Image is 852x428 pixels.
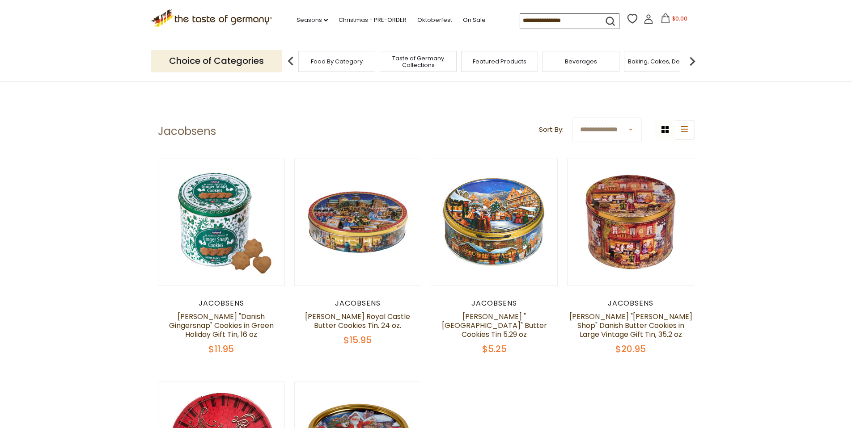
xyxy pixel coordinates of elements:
[473,58,526,65] a: Featured Products
[568,159,694,285] img: Jacobsens "Baker Shop" Danish Butter Cookies in Large Vintage Gift Tin, 35.2 oz
[565,58,597,65] a: Beverages
[339,15,407,25] a: Christmas - PRE-ORDER
[305,311,410,331] a: [PERSON_NAME] Royal Castle Butter Cookies Tin. 24 oz.
[158,125,216,138] h1: Jacobsens
[311,58,363,65] a: Food By Category
[539,124,564,135] label: Sort By:
[417,15,452,25] a: Oktoberfest
[655,13,693,27] button: $0.00
[343,334,372,346] span: $15.95
[295,159,421,285] img: Jacobsens Royal Castle Butter Cookies Tin
[672,15,687,22] span: $0.00
[169,311,274,340] a: [PERSON_NAME] "Danish Gingersnap" Cookies in Green Holiday Gift Tin, 16 oz
[482,343,507,355] span: $5.25
[431,159,558,285] img: Jacobsens "Copenhagen Market Square" Butter Cookies Tin 5.29 oz
[294,299,422,308] div: Jacobsens
[615,343,646,355] span: $20.95
[208,343,234,355] span: $11.95
[567,299,695,308] div: Jacobsens
[628,58,697,65] a: Baking, Cakes, Desserts
[431,299,558,308] div: Jacobsens
[158,299,285,308] div: Jacobsens
[442,311,547,340] a: [PERSON_NAME] "[GEOGRAPHIC_DATA]" Butter Cookies Tin 5.29 oz
[282,52,300,70] img: previous arrow
[569,311,692,340] a: [PERSON_NAME] "[PERSON_NAME] Shop" Danish Butter Cookies in Large Vintage Gift Tin, 35.2 oz
[158,159,285,285] img: Jacobsens "Danish Gingersnap" Cookies in Green Holiday Gift Tin, 16 oz
[463,15,486,25] a: On Sale
[683,52,701,70] img: next arrow
[297,15,328,25] a: Seasons
[382,55,454,68] a: Taste of Germany Collections
[151,50,282,72] p: Choice of Categories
